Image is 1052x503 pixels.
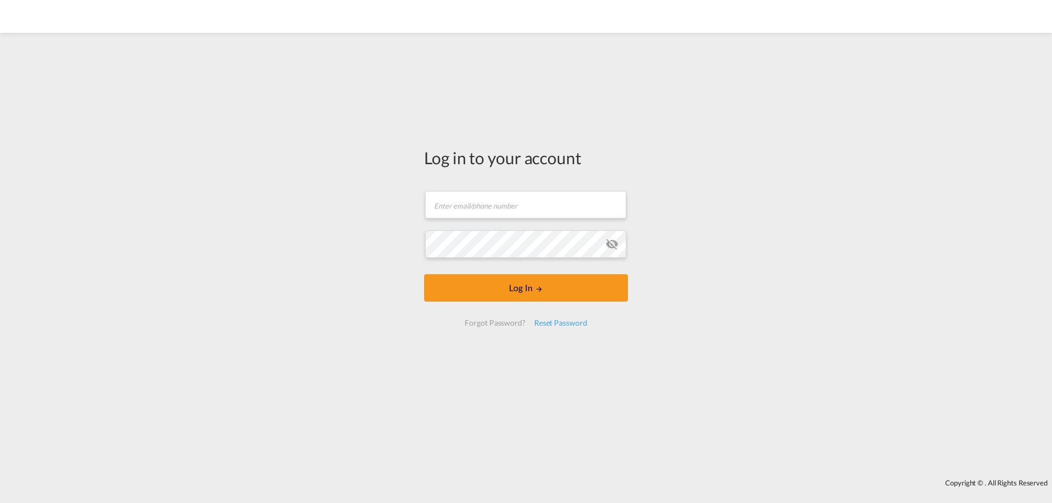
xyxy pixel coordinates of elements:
button: LOGIN [424,274,628,302]
input: Enter email/phone number [425,191,626,218]
div: Log in to your account [424,146,628,169]
div: Reset Password [530,313,592,333]
div: Forgot Password? [460,313,529,333]
md-icon: icon-eye-off [605,238,619,251]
